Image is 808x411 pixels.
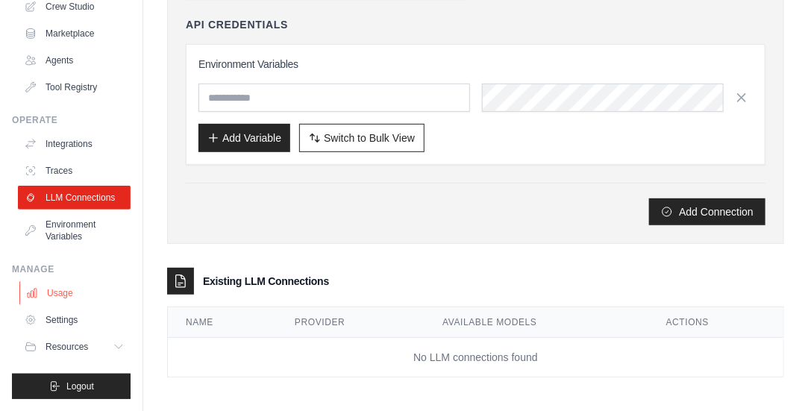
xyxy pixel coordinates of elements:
h3: Existing LLM Connections [203,274,329,289]
a: Integrations [18,132,131,156]
a: Tool Registry [18,75,131,99]
th: Actions [648,307,783,338]
a: Usage [19,281,132,305]
span: Resources [46,341,88,353]
a: Agents [18,48,131,72]
th: Name [168,307,277,338]
td: No LLM connections found [168,338,783,377]
th: Provider [277,307,425,338]
button: Switch to Bulk View [299,124,425,152]
button: Logout [12,374,131,399]
a: LLM Connections [18,186,131,210]
button: Add Connection [649,198,765,225]
a: Marketplace [18,22,131,46]
span: Switch to Bulk View [324,131,415,145]
span: Logout [66,380,94,392]
div: Manage [12,263,131,275]
a: Settings [18,308,131,332]
a: Traces [18,159,131,183]
th: Available Models [425,307,648,338]
div: Operate [12,114,131,126]
button: Add Variable [198,124,290,152]
h4: API Credentials [186,17,288,32]
a: Environment Variables [18,213,131,248]
h3: Environment Variables [198,57,753,72]
button: Resources [18,335,131,359]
